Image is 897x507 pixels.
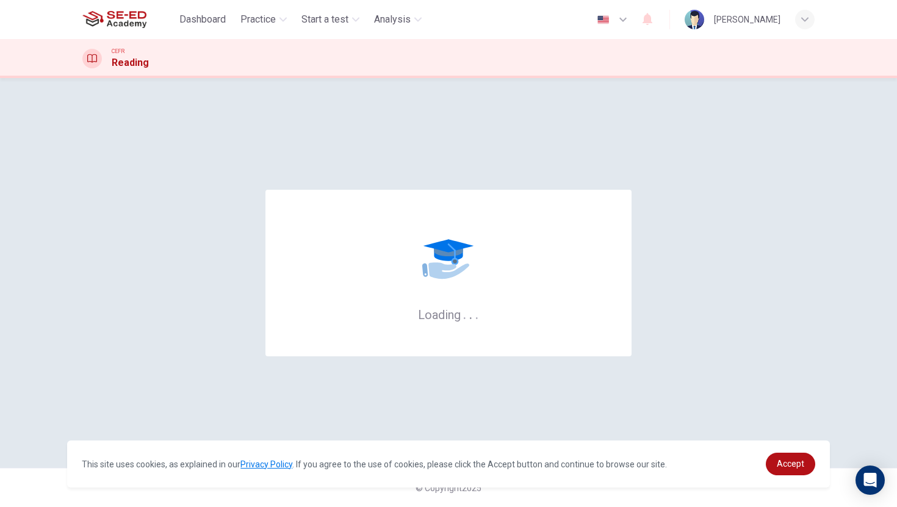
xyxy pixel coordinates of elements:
[179,12,226,27] span: Dashboard
[236,9,292,31] button: Practice
[82,7,146,32] img: SE-ED Academy logo
[112,47,124,56] span: CEFR
[82,459,667,469] span: This site uses cookies, as explained in our . If you agree to the use of cookies, please click th...
[416,483,481,493] span: © Copyright 2025
[369,9,427,31] button: Analysis
[112,56,149,70] h1: Reading
[596,15,611,24] img: en
[463,303,467,323] h6: .
[374,12,411,27] span: Analysis
[82,7,175,32] a: SE-ED Academy logo
[714,12,780,27] div: [PERSON_NAME]
[856,466,885,495] div: Open Intercom Messenger
[777,459,804,469] span: Accept
[240,459,292,469] a: Privacy Policy
[175,9,231,31] button: Dashboard
[475,303,479,323] h6: .
[469,303,473,323] h6: .
[685,10,704,29] img: Profile picture
[67,440,830,487] div: cookieconsent
[297,9,364,31] button: Start a test
[240,12,276,27] span: Practice
[418,306,479,322] h6: Loading
[301,12,348,27] span: Start a test
[766,453,815,475] a: dismiss cookie message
